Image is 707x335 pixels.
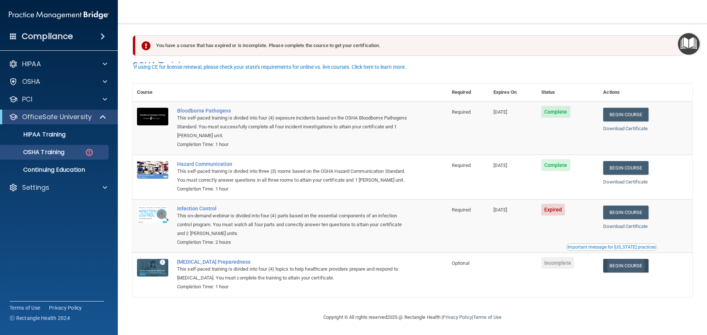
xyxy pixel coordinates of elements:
[678,33,700,55] button: Open Resource Center
[22,31,73,42] h4: Compliance
[541,204,565,215] span: Expired
[443,314,472,320] a: Privacy Policy
[22,183,49,192] p: Settings
[567,245,656,249] div: Important message for [US_STATE] practices
[447,83,489,101] th: Required
[452,109,471,115] span: Required
[278,306,547,329] div: Copyright © All rights reserved 2025 @ Rectangle Health | |
[9,60,107,68] a: HIPAA
[177,185,411,193] div: Completion Time: 1 hour
[452,163,471,168] span: Required
[22,77,41,86] p: OSHA
[22,95,32,104] p: PCI
[493,109,507,115] span: [DATE]
[541,159,570,171] span: Complete
[603,161,648,175] a: Begin Course
[177,167,411,185] div: This self-paced training is divided into three (3) rooms based on the OSHA Hazard Communication S...
[473,314,502,320] a: Terms of Use
[177,108,411,114] a: Bloodborne Pathogens
[177,114,411,140] div: This self-paced training is divided into four (4) exposure incidents based on the OSHA Bloodborne...
[177,206,411,211] a: Infection Control
[603,224,648,229] a: Download Certificate
[177,238,411,247] div: Completion Time: 2 hours
[603,259,648,272] a: Begin Course
[177,161,411,167] a: Hazard Communication
[133,83,173,101] th: Course
[136,35,684,56] div: You have a course that has expired or is incomplete. Please complete the course to get your certi...
[489,83,537,101] th: Expires On
[9,183,107,192] a: Settings
[177,259,411,265] a: [MEDICAL_DATA] Preparedness
[133,63,407,71] button: If using CE for license renewal, please check your state's requirements for online vs. live cours...
[134,64,406,70] div: If using CE for license renewal, please check your state's requirements for online vs. live cours...
[10,314,70,322] span: Ⓒ Rectangle Health 2024
[22,60,41,68] p: HIPAA
[493,163,507,168] span: [DATE]
[541,257,574,269] span: Incomplete
[452,207,471,213] span: Required
[9,8,109,22] img: PMB logo
[5,131,66,138] p: HIPAA Training
[603,179,648,185] a: Download Certificate
[177,282,411,291] div: Completion Time: 1 hour
[5,149,64,156] p: OSHA Training
[177,140,411,149] div: Completion Time: 1 hour
[566,243,657,251] button: Read this if you are a dental practitioner in the state of CA
[22,113,92,121] p: OfficeSafe University
[177,265,411,282] div: This self-paced training is divided into four (4) topics to help healthcare providers prepare and...
[141,41,151,50] img: exclamation-circle-solid-danger.72ef9ffc.png
[541,106,570,118] span: Complete
[133,60,692,71] h4: OSHA Training
[493,207,507,213] span: [DATE]
[9,95,107,104] a: PCI
[9,113,107,121] a: OfficeSafe University
[85,148,94,157] img: danger-circle.6113f641.png
[603,206,648,219] a: Begin Course
[9,77,107,86] a: OSHA
[537,83,599,101] th: Status
[177,211,411,238] div: This on-demand webinar is divided into four (4) parts based on the essential components of an inf...
[603,108,648,121] a: Begin Course
[603,126,648,131] a: Download Certificate
[10,304,40,311] a: Terms of Use
[49,304,82,311] a: Privacy Policy
[452,260,469,266] span: Optional
[599,83,692,101] th: Actions
[5,166,105,174] p: Continuing Education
